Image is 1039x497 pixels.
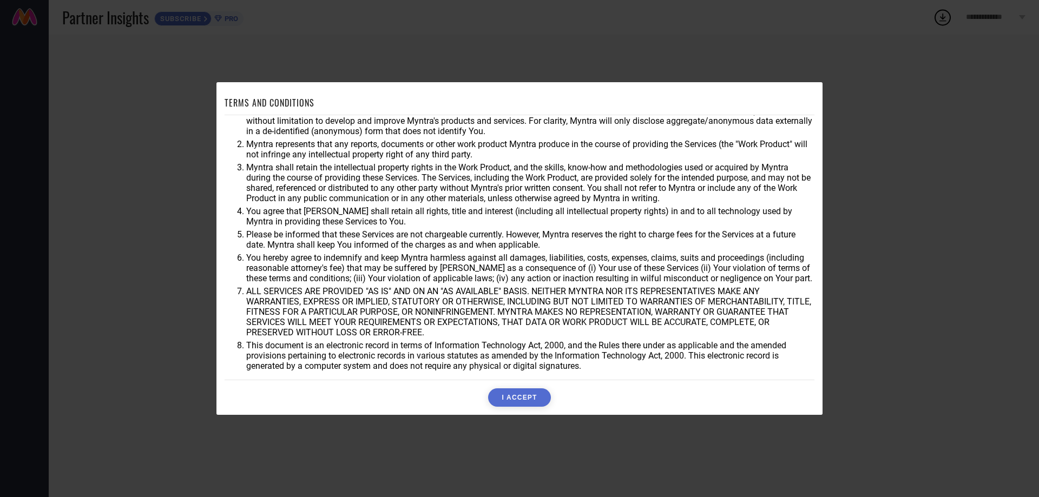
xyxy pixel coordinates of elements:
button: I ACCEPT [488,388,550,407]
li: You agree that [PERSON_NAME] shall retain all rights, title and interest (including all intellect... [246,206,814,227]
h1: TERMS AND CONDITIONS [225,96,314,109]
li: ALL SERVICES ARE PROVIDED "AS IS" AND ON AN "AS AVAILABLE" BASIS. NEITHER MYNTRA NOR ITS REPRESEN... [246,286,814,337]
li: Myntra shall retain the intellectual property rights in the Work Product, and the skills, know-ho... [246,162,814,203]
li: You agree that Myntra may use aggregate and anonymized data for any business purpose during or af... [246,105,814,136]
li: Please be informed that these Services are not chargeable currently. However, Myntra reserves the... [246,229,814,250]
li: Myntra represents that any reports, documents or other work product Myntra produce in the course ... [246,139,814,160]
li: This document is an electronic record in terms of Information Technology Act, 2000, and the Rules... [246,340,814,371]
li: You hereby agree to indemnify and keep Myntra harmless against all damages, liabilities, costs, e... [246,253,814,283]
